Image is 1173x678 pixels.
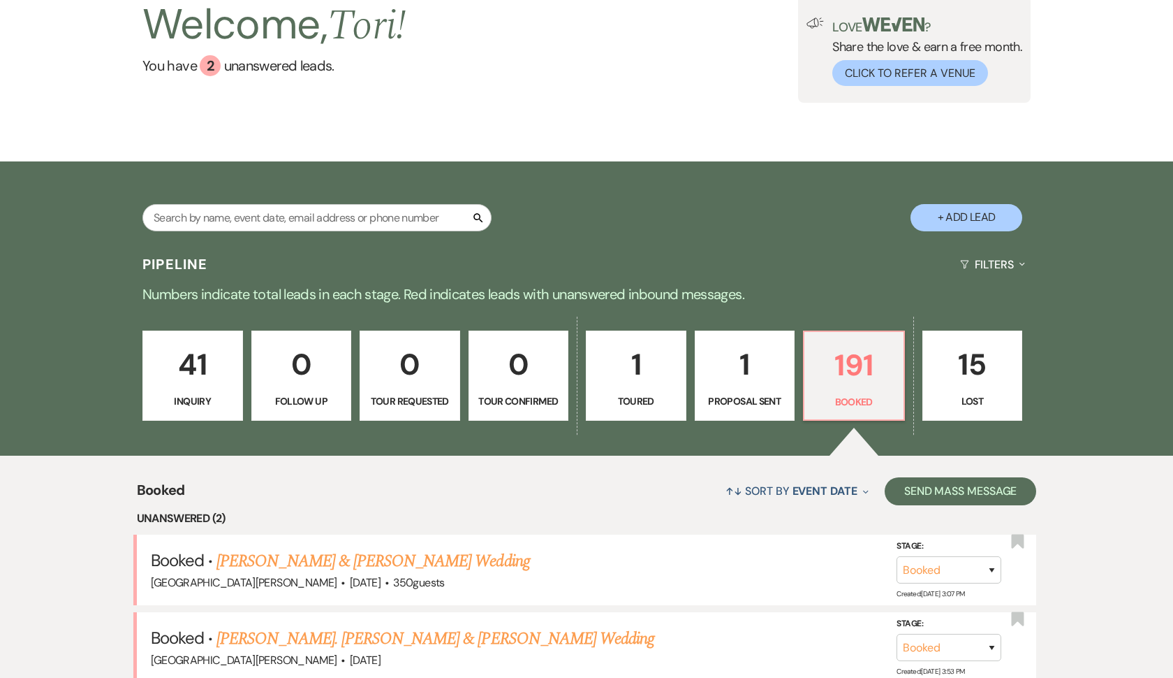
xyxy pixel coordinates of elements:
[832,17,1022,34] p: Love ?
[369,394,451,409] p: Tour Requested
[806,17,824,29] img: loud-speaker-illustration.svg
[725,484,742,498] span: ↑↓
[369,341,451,388] p: 0
[151,549,204,571] span: Booked
[862,17,924,31] img: weven-logo-green.svg
[595,341,677,388] p: 1
[792,484,857,498] span: Event Date
[200,55,221,76] div: 2
[897,616,1001,632] label: Stage:
[151,575,337,590] span: [GEOGRAPHIC_DATA][PERSON_NAME]
[832,60,988,86] button: Click to Refer a Venue
[137,479,185,510] span: Booked
[151,653,337,668] span: [GEOGRAPHIC_DATA][PERSON_NAME]
[142,204,492,231] input: Search by name, event date, email address or phone number
[142,254,208,274] h3: Pipeline
[897,667,964,676] span: Created: [DATE] 3:53 PM
[931,341,1014,388] p: 15
[885,477,1037,505] button: Send Mass Message
[704,394,786,409] p: Proposal Sent
[720,473,873,510] button: Sort By Event Date
[251,331,352,421] a: 0Follow Up
[704,341,786,388] p: 1
[350,653,381,668] span: [DATE]
[151,627,204,649] span: Booked
[137,510,1037,528] li: Unanswered (2)
[216,549,529,574] a: [PERSON_NAME] & [PERSON_NAME] Wedding
[931,394,1014,409] p: Lost
[897,539,1001,554] label: Stage:
[595,394,677,409] p: Toured
[824,17,1022,86] div: Share the love & earn a free month.
[813,342,895,389] p: 191
[393,575,444,590] span: 350 guests
[695,331,795,421] a: 1Proposal Sent
[813,394,895,410] p: Booked
[360,331,460,421] a: 0Tour Requested
[478,341,560,388] p: 0
[152,394,234,409] p: Inquiry
[803,331,905,421] a: 191Booked
[260,394,343,409] p: Follow Up
[142,331,243,421] a: 41Inquiry
[84,283,1089,305] p: Numbers indicate total leads in each stage. Red indicates leads with unanswered inbound messages.
[954,246,1031,283] button: Filters
[152,341,234,388] p: 41
[897,589,964,598] span: Created: [DATE] 3:07 PM
[216,626,654,651] a: [PERSON_NAME]. [PERSON_NAME] & [PERSON_NAME] Wedding
[478,394,560,409] p: Tour Confirmed
[922,331,1023,421] a: 15Lost
[142,55,406,76] a: You have 2 unanswered leads.
[586,331,686,421] a: 1Toured
[910,204,1022,231] button: + Add Lead
[350,575,381,590] span: [DATE]
[469,331,569,421] a: 0Tour Confirmed
[260,341,343,388] p: 0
